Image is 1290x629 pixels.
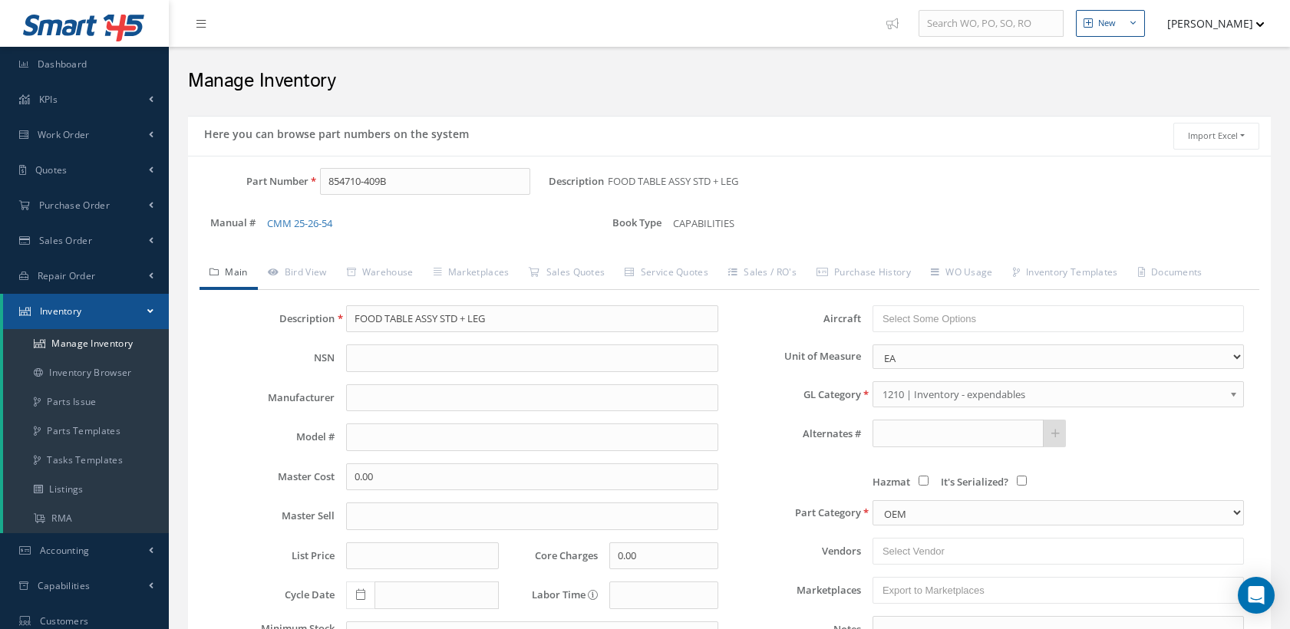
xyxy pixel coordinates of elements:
span: Hazmat [873,475,910,489]
label: Description [549,176,604,187]
button: [PERSON_NAME] [1153,8,1265,38]
span: FOOD TABLE ASSY STD + LEG [608,168,744,196]
label: Part Number [188,176,308,187]
span: Quotes [35,163,68,176]
span: Customers [40,614,89,627]
label: List Price [203,550,335,561]
span: Repair Order [38,269,96,282]
label: Manufacturer [203,392,335,403]
label: Part Category [730,507,861,519]
a: WO Usage [921,258,1003,290]
label: Book Type [594,213,661,232]
a: Purchase History [807,258,921,290]
span: Inventory [40,305,82,318]
label: Cycle Date [203,589,335,601]
span: Capabilities [38,579,91,592]
a: Parts Issue [3,387,169,417]
label: NSN [203,352,335,364]
h5: Here you can browse part numbers on the system [200,123,469,141]
a: RMA [3,504,169,533]
a: Parts Templates [3,417,169,446]
input: Search WO, PO, SO, RO [919,10,1064,38]
span: Accounting [40,544,90,557]
div: Open Intercom Messenger [1238,577,1275,614]
a: Listings [3,475,169,504]
input: It's Serialized? [1017,476,1027,486]
h2: Manage Inventory [188,70,1271,93]
span: CAPABILITIES [673,216,734,230]
label: Marketplaces [730,585,861,596]
label: Model # [203,431,335,443]
label: Manual # [188,213,256,232]
a: Inventory [3,294,169,329]
button: New [1076,10,1145,37]
button: Import Excel [1173,123,1259,150]
span: Sales Order [39,234,92,247]
label: Master Cost [203,471,335,482]
a: Tasks Templates [3,446,169,475]
label: GL Category [730,389,861,400]
span: It's Serialized? [941,475,1008,489]
a: Main [200,258,258,290]
label: Labor Time [510,589,598,601]
a: Manage Inventory [3,329,169,358]
a: Inventory Browser [3,358,169,387]
a: Sales Quotes [519,258,615,290]
label: Core Charges [510,550,598,561]
label: Master Sell [203,510,335,522]
span: Work Order [38,128,90,141]
a: Sales / RO's [718,258,807,290]
label: Vendors [730,545,861,557]
a: Inventory Templates [1003,258,1128,290]
div: New [1098,17,1116,30]
span: KPIs [39,93,58,106]
label: Description [203,313,335,324]
input: Hazmat [919,476,929,486]
label: Aircraft [730,313,861,324]
a: Documents [1128,258,1212,290]
a: Service Quotes [615,258,718,290]
a: Bird View [258,258,337,290]
label: Alternates # [730,428,861,440]
a: Warehouse [337,258,424,290]
span: Dashboard [38,58,87,71]
label: Unit of Measure [730,351,861,362]
a: Marketplaces [424,258,520,290]
span: Purchase Order [39,199,110,212]
span: 1210 | Inventory - expendables [883,385,1224,403]
a: CMM 25-26-54 [267,216,332,230]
